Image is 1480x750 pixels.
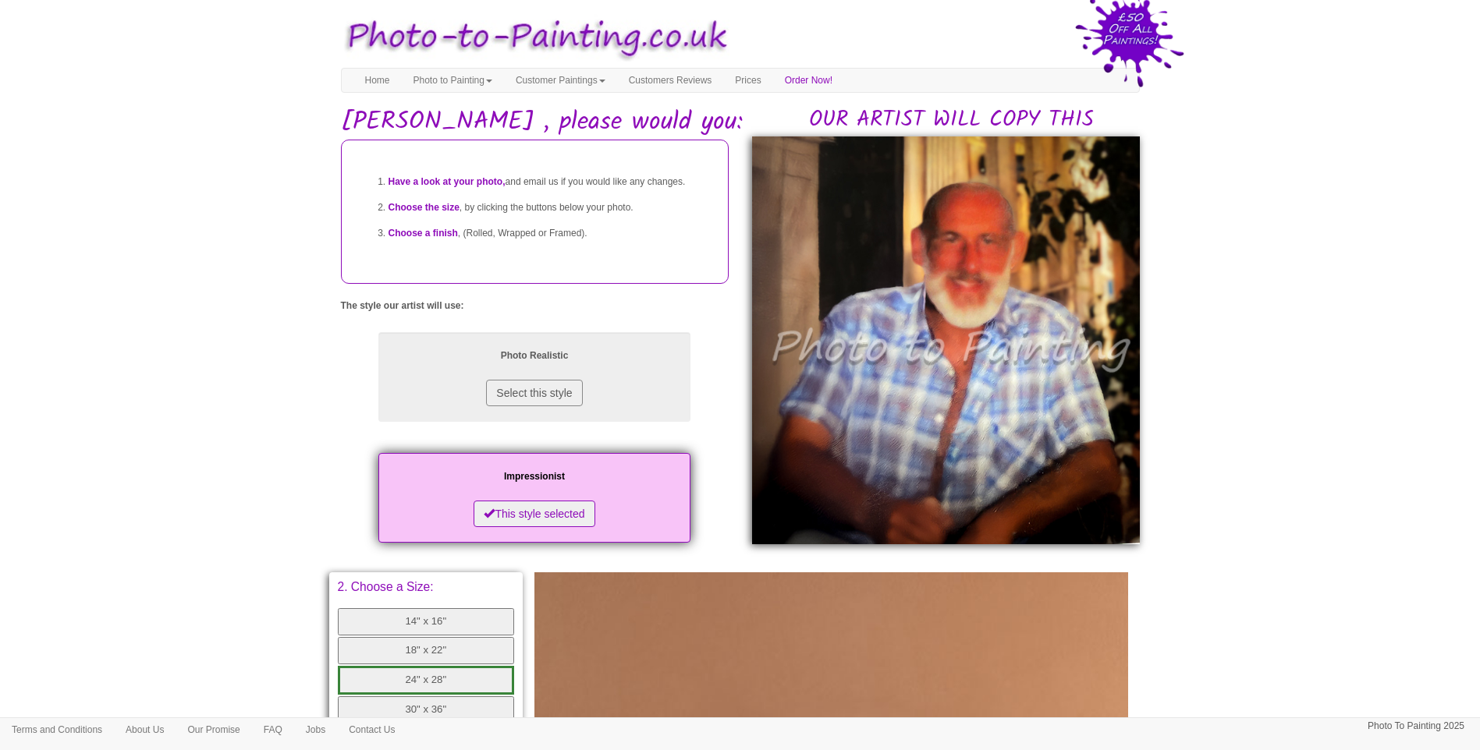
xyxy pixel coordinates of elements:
[252,718,294,741] a: FAQ
[617,69,724,92] a: Customers Reviews
[389,228,458,239] span: Choose a finish
[338,666,515,695] button: 24" x 28"
[294,718,337,741] a: Jobs
[764,108,1140,133] h2: OUR ARTIST WILL COPY THIS
[338,637,515,664] button: 18" x 22"
[474,501,594,527] button: This style selected
[389,169,712,195] li: and email us if you would like any changes.
[333,8,733,68] img: Photo to Painting
[338,608,515,635] button: 14" x 16"
[338,696,515,723] button: 30" x 36"
[1368,718,1464,734] p: Photo To Painting 2025
[353,69,402,92] a: Home
[402,69,504,92] a: Photo to Painting
[341,108,1140,136] h1: [PERSON_NAME] , please would you:
[394,348,675,364] p: Photo Realistic
[176,718,251,741] a: Our Promise
[341,299,464,313] label: The style our artist will use:
[114,718,176,741] a: About Us
[773,69,844,92] a: Order Now!
[337,718,406,741] a: Contact Us
[486,380,582,406] button: Select this style
[504,69,617,92] a: Customer Paintings
[338,581,515,593] p: 2. Choose a Size:
[394,469,675,485] p: Impressionist
[389,176,506,187] span: Have a look at your photo,
[389,221,712,246] li: , (Rolled, Wrapped or Framed).
[389,202,460,213] span: Choose the size
[389,195,712,221] li: , by clicking the buttons below your photo.
[752,136,1140,544] img: Andrew , please would you:
[723,69,772,92] a: Prices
